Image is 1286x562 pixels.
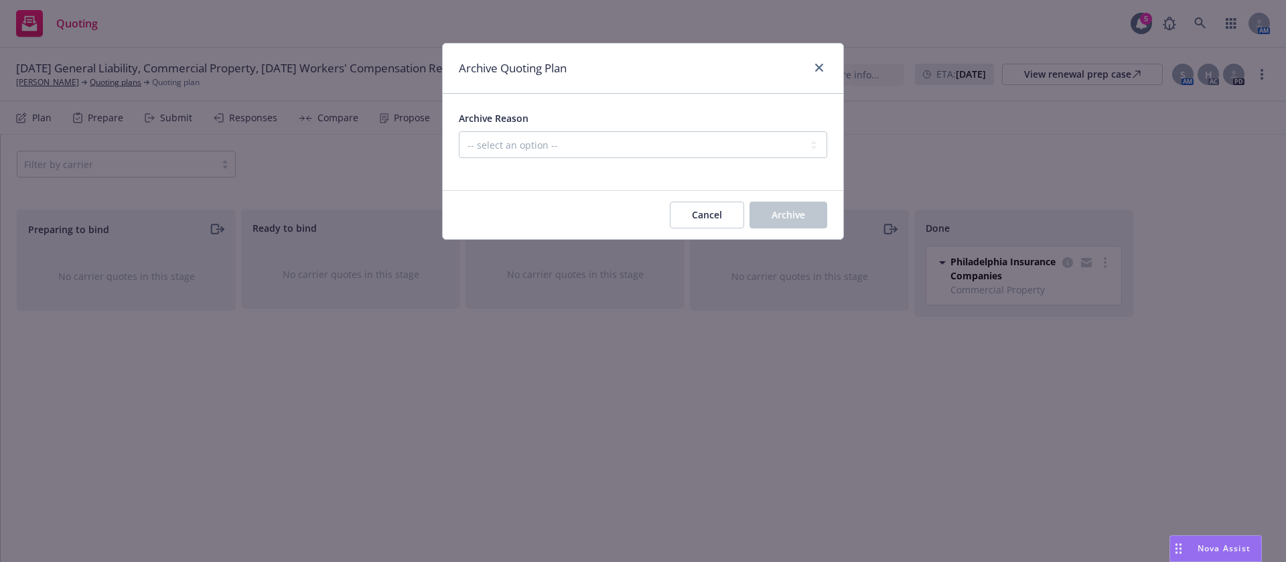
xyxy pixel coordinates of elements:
[459,112,528,125] span: Archive Reason
[1198,543,1251,554] span: Nova Assist
[670,202,744,228] button: Cancel
[459,60,567,77] h1: Archive Quoting Plan
[1170,536,1187,561] div: Drag to move
[772,208,805,221] span: Archive
[1169,535,1262,562] button: Nova Assist
[749,202,827,228] button: Archive
[692,208,722,221] span: Cancel
[811,60,827,76] a: close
